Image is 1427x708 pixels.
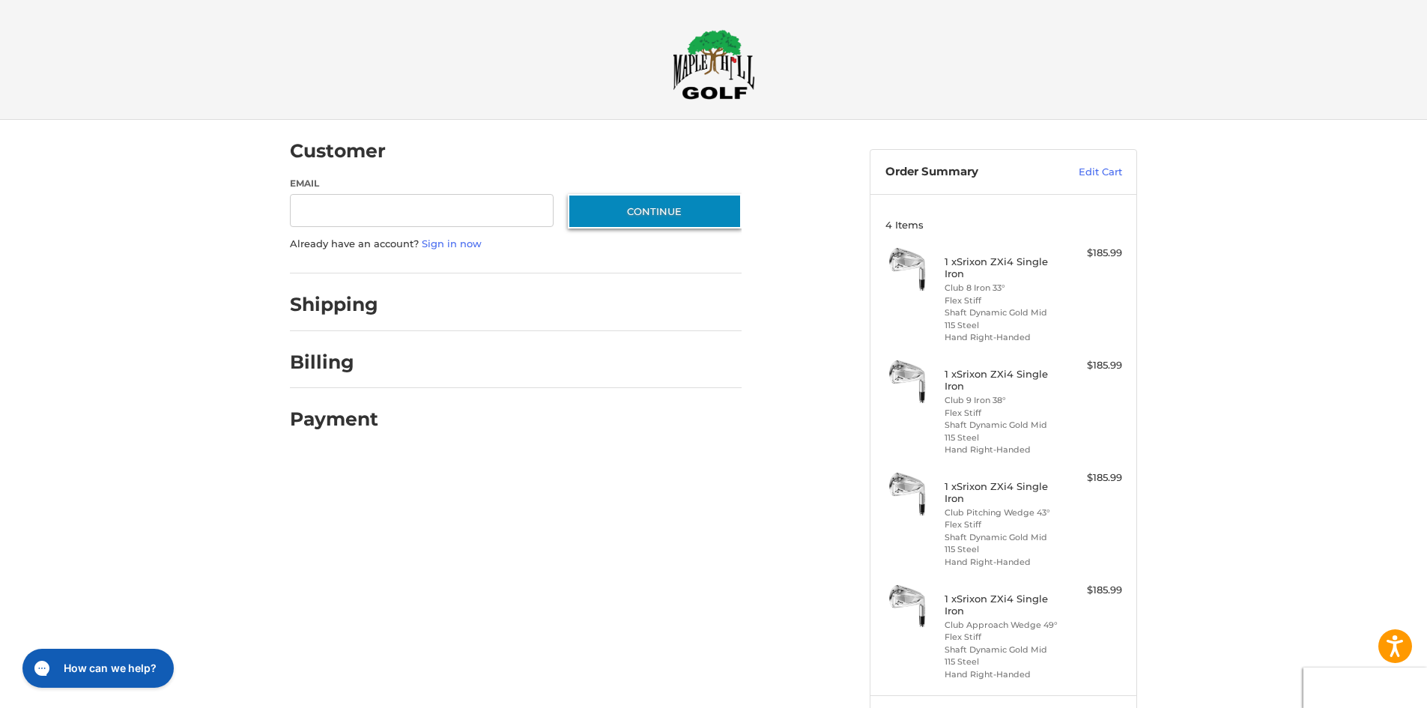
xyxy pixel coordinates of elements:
h4: 1 x Srixon ZXi4 Single Iron [945,368,1059,393]
li: Flex Stiff [945,631,1059,644]
iframe: Gorgias live chat messenger [15,644,178,693]
div: $185.99 [1063,471,1122,485]
h4: 1 x Srixon ZXi4 Single Iron [945,593,1059,617]
h2: Billing [290,351,378,374]
h3: 4 Items [885,219,1122,231]
p: Already have an account? [290,237,742,252]
iframe: Google Customer Reviews [1303,668,1427,708]
li: Club 8 Iron 33° [945,282,1059,294]
li: Shaft Dynamic Gold Mid 115 Steel [945,419,1059,444]
li: Hand Right-Handed [945,444,1059,456]
li: Hand Right-Handed [945,556,1059,569]
div: $185.99 [1063,358,1122,373]
h2: Customer [290,139,386,163]
div: $185.99 [1063,583,1122,598]
li: Club 9 Iron 38° [945,394,1059,407]
li: Hand Right-Handed [945,668,1059,681]
h2: Shipping [290,293,378,316]
li: Hand Right-Handed [945,331,1059,344]
label: Email [290,177,554,190]
a: Sign in now [422,237,482,249]
img: Maple Hill Golf [673,29,755,100]
h3: Order Summary [885,165,1046,180]
li: Club Approach Wedge 49° [945,619,1059,632]
h4: 1 x Srixon ZXi4 Single Iron [945,255,1059,280]
div: $185.99 [1063,246,1122,261]
h4: 1 x Srixon ZXi4 Single Iron [945,480,1059,505]
li: Shaft Dynamic Gold Mid 115 Steel [945,306,1059,331]
li: Flex Stiff [945,294,1059,307]
button: Continue [568,194,742,229]
h2: Payment [290,408,378,431]
li: Shaft Dynamic Gold Mid 115 Steel [945,644,1059,668]
li: Flex Stiff [945,407,1059,420]
a: Edit Cart [1046,165,1122,180]
li: Shaft Dynamic Gold Mid 115 Steel [945,531,1059,556]
li: Flex Stiff [945,518,1059,531]
li: Club Pitching Wedge 43° [945,506,1059,519]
